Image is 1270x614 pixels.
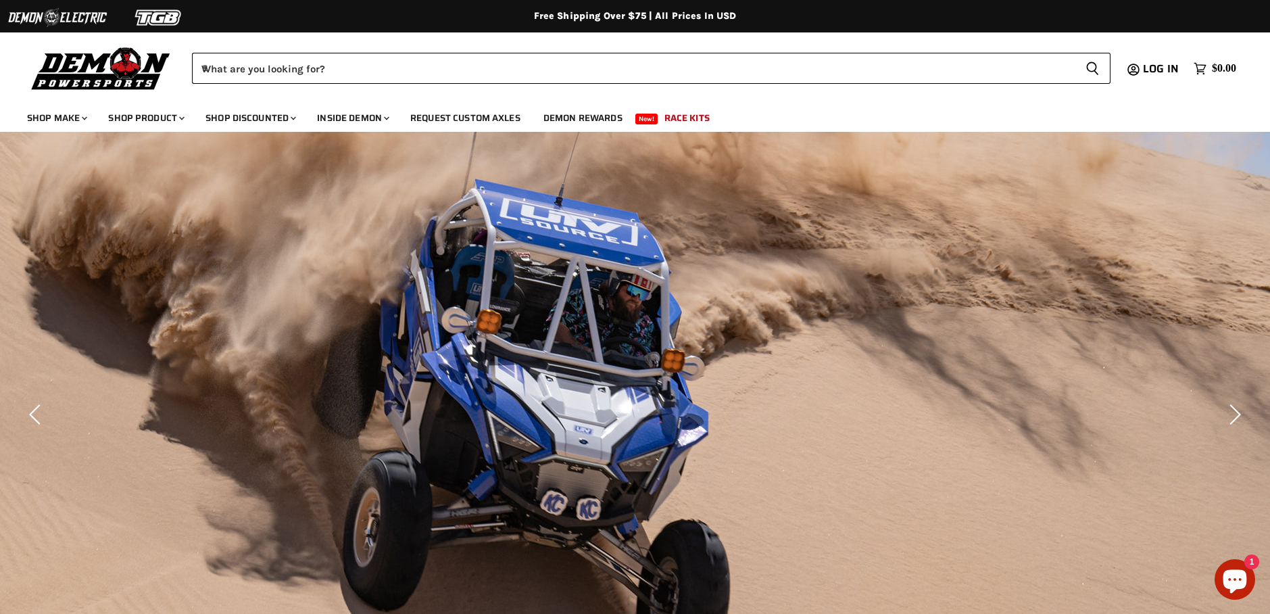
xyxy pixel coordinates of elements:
[192,53,1075,84] input: When autocomplete results are available use up and down arrows to review and enter to select
[195,104,304,132] a: Shop Discounted
[108,5,210,30] img: TGB Logo 2
[1187,59,1243,78] a: $0.00
[533,104,633,132] a: Demon Rewards
[1212,62,1236,75] span: $0.00
[95,10,1176,22] div: Free Shipping Over $75 | All Prices In USD
[7,5,108,30] img: Demon Electric Logo 2
[1075,53,1110,84] button: Search
[1211,559,1259,603] inbox-online-store-chat: Shopify online store chat
[635,114,658,124] span: New!
[1137,63,1187,75] a: Log in
[17,104,95,132] a: Shop Make
[1219,401,1246,428] button: Next
[98,104,193,132] a: Shop Product
[27,44,175,92] img: Demon Powersports
[17,99,1233,132] ul: Main menu
[24,401,51,428] button: Previous
[192,53,1110,84] form: Product
[400,104,531,132] a: Request Custom Axles
[1143,60,1179,77] span: Log in
[307,104,397,132] a: Inside Demon
[654,104,720,132] a: Race Kits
